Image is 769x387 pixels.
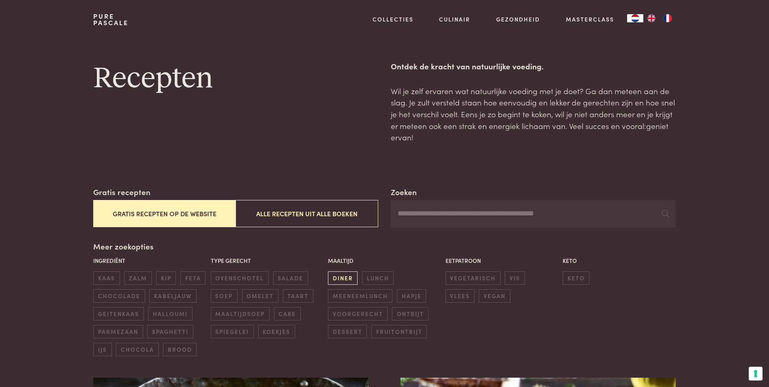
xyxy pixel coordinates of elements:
span: zalm [124,271,152,285]
button: Gratis recepten op de website [93,200,236,227]
span: ijs [93,343,111,356]
span: ontbijt [392,307,428,320]
span: halloumi [148,307,192,320]
span: kaas [93,271,120,285]
span: hapje [397,289,426,303]
ul: Language list [643,14,676,22]
a: Culinair [439,15,470,24]
span: kip [156,271,176,285]
span: salade [273,271,308,285]
button: Alle recepten uit alle boeken [236,200,378,227]
span: vegan [479,289,510,303]
span: ovenschotel [211,271,269,285]
span: diner [328,271,358,285]
p: Maaltijd [328,256,441,265]
span: keto [563,271,589,285]
span: vlees [446,289,475,303]
span: geitenkaas [93,307,144,320]
span: vis [505,271,525,285]
label: Zoeken [391,186,417,198]
span: kabeljauw [149,289,196,303]
span: feta [180,271,206,285]
a: PurePascale [93,13,129,26]
span: spaghetti [147,325,193,338]
span: cake [274,307,301,320]
p: Keto [563,256,676,265]
a: NL [627,14,643,22]
label: Gratis recepten [93,186,150,198]
span: dessert [328,325,367,338]
strong: Ontdek de kracht van natuurlijke voeding. [391,60,544,71]
span: meeneemlunch [328,289,392,303]
span: omelet [242,289,278,303]
a: EN [643,14,660,22]
div: Language [627,14,643,22]
span: lunch [362,271,394,285]
span: vegetarisch [446,271,501,285]
span: taart [283,289,313,303]
p: Type gerecht [211,256,324,265]
span: parmezaan [93,325,143,338]
span: soep [211,289,238,303]
span: maaltijdsoep [211,307,270,320]
p: Wil je zelf ervaren wat natuurlijke voeding met je doet? Ga dan meteen aan de slag. Je zult verst... [391,85,675,143]
a: FR [660,14,676,22]
p: Eetpatroon [446,256,559,265]
span: spiegelei [211,325,254,338]
a: Masterclass [566,15,614,24]
p: Ingrediënt [93,256,206,265]
button: Uw voorkeuren voor toestemming voor trackingtechnologieën [749,367,763,381]
span: brood [163,343,197,356]
span: chocola [116,343,159,356]
span: koekjes [258,325,295,338]
span: chocolade [93,289,145,303]
aside: Language selected: Nederlands [627,14,676,22]
span: fruitontbijt [371,325,427,338]
a: Gezondheid [496,15,540,24]
a: Collecties [373,15,413,24]
h1: Recepten [93,60,378,97]
span: voorgerecht [328,307,388,320]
